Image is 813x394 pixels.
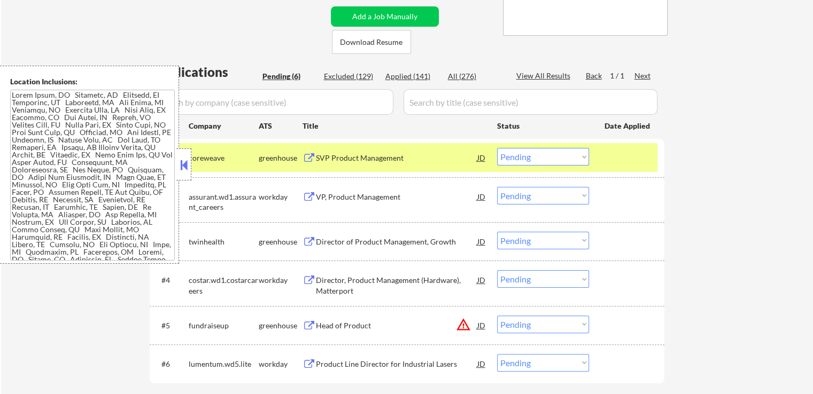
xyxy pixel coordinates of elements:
[476,354,487,373] div: JD
[497,116,589,135] div: Status
[161,275,180,286] div: #4
[10,76,175,87] div: Location Inclusions:
[262,71,316,82] div: Pending (6)
[516,70,574,81] div: View All Results
[316,320,477,331] div: Head of Product
[303,121,487,131] div: Title
[610,70,634,81] div: 1 / 1
[189,275,259,296] div: costar.wd1.costarcareers
[324,71,377,82] div: Excluded (129)
[448,71,501,82] div: All (276)
[476,316,487,335] div: JD
[316,192,477,202] div: VP, Product Management
[634,70,652,81] div: Next
[385,71,439,82] div: Applied (141)
[316,359,477,369] div: Product Line Director for Industrial Lasers
[476,187,487,206] div: JD
[476,232,487,251] div: JD
[189,320,259,331] div: fundraiseup
[259,275,303,286] div: workday
[404,89,657,115] input: Search by title (case sensitive)
[476,148,487,167] div: JD
[189,359,259,369] div: lumentum.wd5.lite
[259,192,303,202] div: workday
[331,6,439,27] button: Add a Job Manually
[189,192,259,212] div: assurant.wd1.assurant_careers
[316,237,477,247] div: Director of Product Management, Growth
[332,30,411,54] button: Download Resume
[316,153,477,163] div: SVP Product Management
[259,359,303,369] div: workday
[605,121,652,131] div: Date Applied
[476,270,487,289] div: JD
[259,320,303,331] div: greenhouse
[586,70,603,81] div: Back
[161,359,180,369] div: #6
[189,237,259,247] div: twinhealth
[153,89,393,115] input: Search by company (case sensitive)
[456,317,471,332] button: warning_amber
[259,237,303,247] div: greenhouse
[189,121,259,131] div: Company
[316,275,477,296] div: Director, Product Management (Hardware), Matterport
[259,121,303,131] div: ATS
[189,153,259,163] div: coreweave
[161,320,180,331] div: #5
[153,66,259,78] div: Applications
[259,153,303,163] div: greenhouse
